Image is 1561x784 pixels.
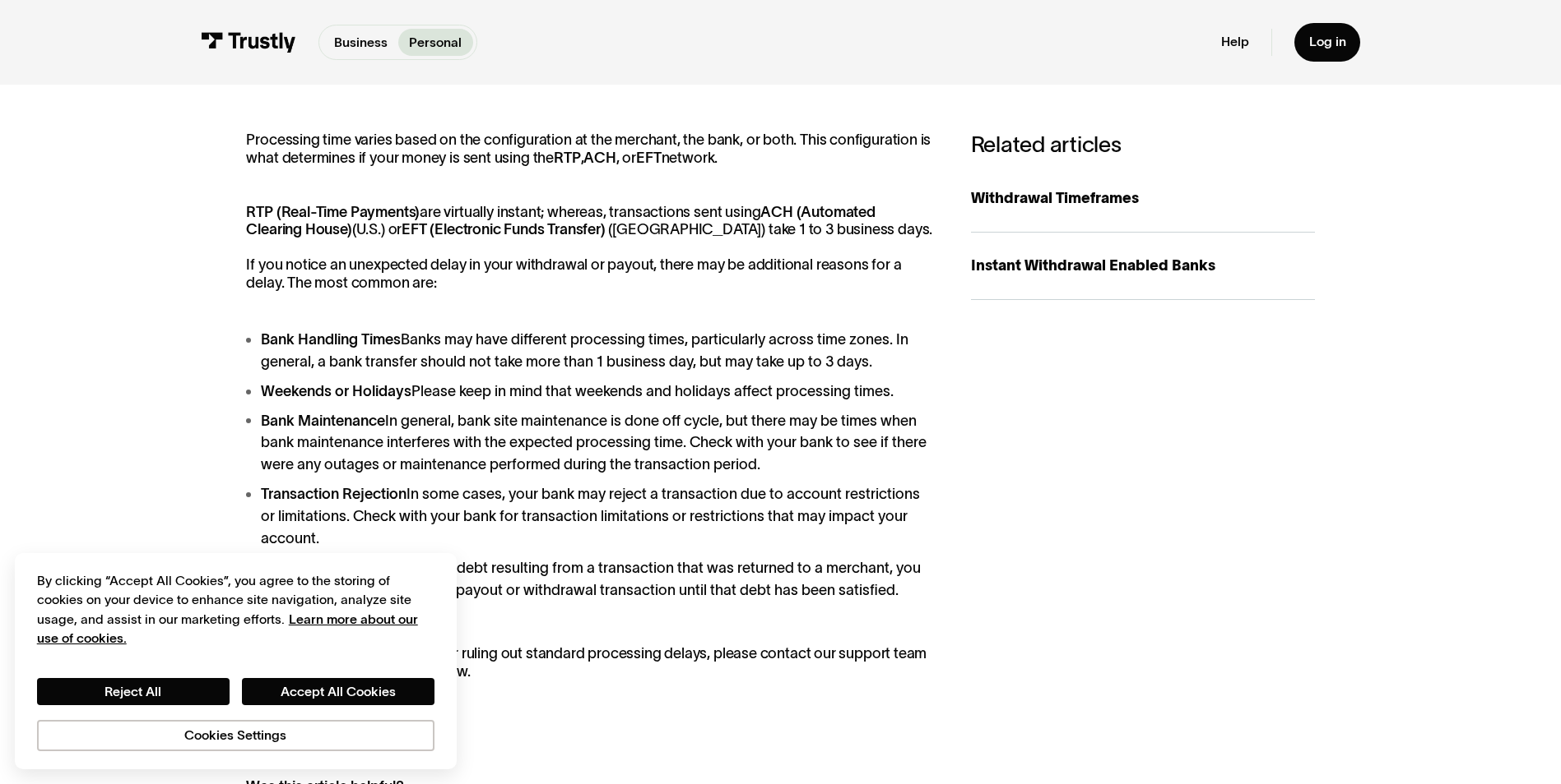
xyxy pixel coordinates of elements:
strong: EFT (Electronic Funds Transfer) [402,221,605,238]
strong: Bank Maintenance [261,413,385,429]
strong: ACH (Automated Clearing House) [246,204,875,238]
p: Business [334,33,388,53]
a: Help [1221,34,1249,50]
div: Withdrawal Timeframes [971,187,1315,210]
strong: Transaction Rejection [261,486,407,502]
strong: Bank Handling Times [261,331,401,348]
p: Personal [409,33,462,53]
div: Log in [1309,34,1346,50]
strong: ACH [583,150,616,166]
li: Please keep in mind that weekends and holidays affect processing times. [246,380,934,403]
a: Personal [398,29,473,55]
p: Processing time varies based on the configuration at the merchant, the bank, or both. This config... [246,131,934,167]
a: Instant Withdrawal Enabled Banks [971,233,1315,300]
h3: Related articles [971,131,1315,158]
strong: EFT [636,150,661,166]
li: If you have debt resulting from a transaction that was returned to a merchant, you may not be abl... [246,557,934,602]
a: Log in [1294,23,1361,62]
p: If you are still missing funds after ruling out standard processing delays, please contact our su... [246,645,934,680]
div: Cookie banner [15,553,457,770]
li: Banks may have different processing times, particularly across time zones. In general, a bank tra... [246,329,934,373]
strong: RTP [554,150,580,166]
img: Trustly Logo [201,32,296,53]
div: Privacy [37,571,434,751]
button: Reject All [37,678,230,706]
a: Business [323,29,398,55]
li: In some cases, your bank may reject a transaction due to account restrictions or limitations. Che... [246,483,934,550]
div: Instant Withdrawal Enabled Banks [971,255,1315,277]
li: In general, bank site maintenance is done off cycle, but there may be times when bank maintenance... [246,410,934,477]
button: Cookies Settings [37,720,434,751]
div: By clicking “Accept All Cookies”, you agree to the storing of cookies on your device to enhance s... [37,571,434,648]
strong: RTP (Real-Time Payments) [246,204,420,220]
button: Accept All Cookies [242,678,434,706]
strong: Weekends or Holidays [261,383,411,399]
a: Withdrawal Timeframes [971,165,1315,233]
p: are virtually instant; whereas, transactions sent using (U.S.) or ([GEOGRAPHIC_DATA]) take 1 to 3... [246,204,934,292]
